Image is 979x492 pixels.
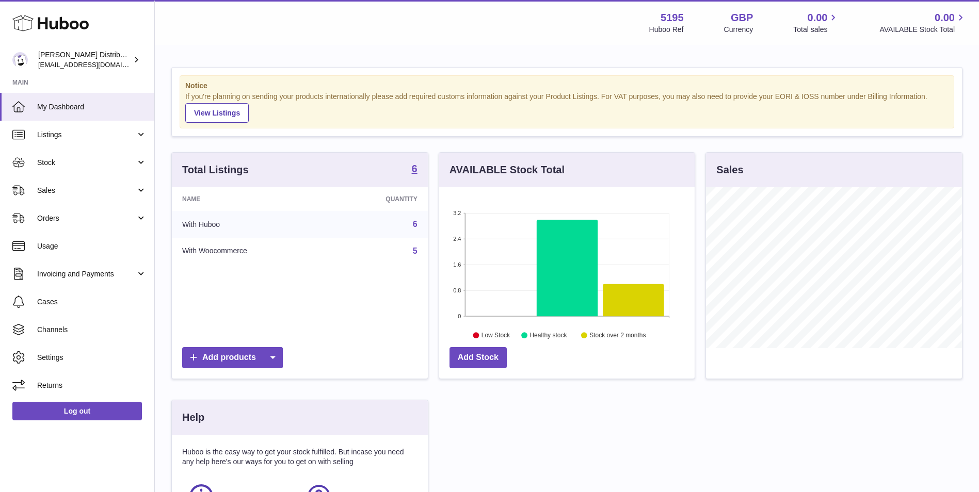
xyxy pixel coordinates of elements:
[37,130,136,140] span: Listings
[182,411,204,424] h3: Help
[37,353,147,363] span: Settings
[37,297,147,307] span: Cases
[661,11,684,25] strong: 5195
[172,238,331,265] td: With Woocommerce
[37,186,136,195] span: Sales
[12,402,142,420] a: Log out
[37,269,136,279] span: Invoicing and Payments
[649,25,684,35] div: Huboo Ref
[37,214,136,223] span: Orders
[589,332,646,339] text: Stock over 2 months
[793,11,839,35] a: 0.00 Total sales
[182,347,283,368] a: Add products
[413,220,418,228] a: 6
[12,52,28,68] img: internalAdmin-5195@internal.huboo.com
[731,11,753,25] strong: GBP
[935,11,955,25] span: 0.00
[716,163,743,177] h3: Sales
[331,187,428,211] th: Quantity
[724,25,753,35] div: Currency
[37,102,147,112] span: My Dashboard
[808,11,828,25] span: 0.00
[453,210,461,216] text: 3.2
[453,261,461,268] text: 1.6
[453,287,461,293] text: 0.8
[450,347,507,368] a: Add Stock
[453,236,461,242] text: 2.4
[182,163,249,177] h3: Total Listings
[37,158,136,168] span: Stock
[529,332,567,339] text: Healthy stock
[482,332,510,339] text: Low Stock
[38,60,152,69] span: [EMAIL_ADDRESS][DOMAIN_NAME]
[793,25,839,35] span: Total sales
[37,241,147,251] span: Usage
[172,187,331,211] th: Name
[37,325,147,335] span: Channels
[412,163,418,174] strong: 6
[879,25,967,35] span: AVAILABLE Stock Total
[412,163,418,176] a: 6
[185,103,249,123] a: View Listings
[185,92,949,123] div: If you're planning on sending your products internationally please add required customs informati...
[182,447,418,467] p: Huboo is the easy way to get your stock fulfilled. But incase you need any help here's our ways f...
[38,50,131,70] div: [PERSON_NAME] Distribution
[185,81,949,91] strong: Notice
[413,247,418,255] a: 5
[879,11,967,35] a: 0.00 AVAILABLE Stock Total
[450,163,565,177] h3: AVAILABLE Stock Total
[172,211,331,238] td: With Huboo
[37,381,147,390] span: Returns
[458,313,461,319] text: 0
